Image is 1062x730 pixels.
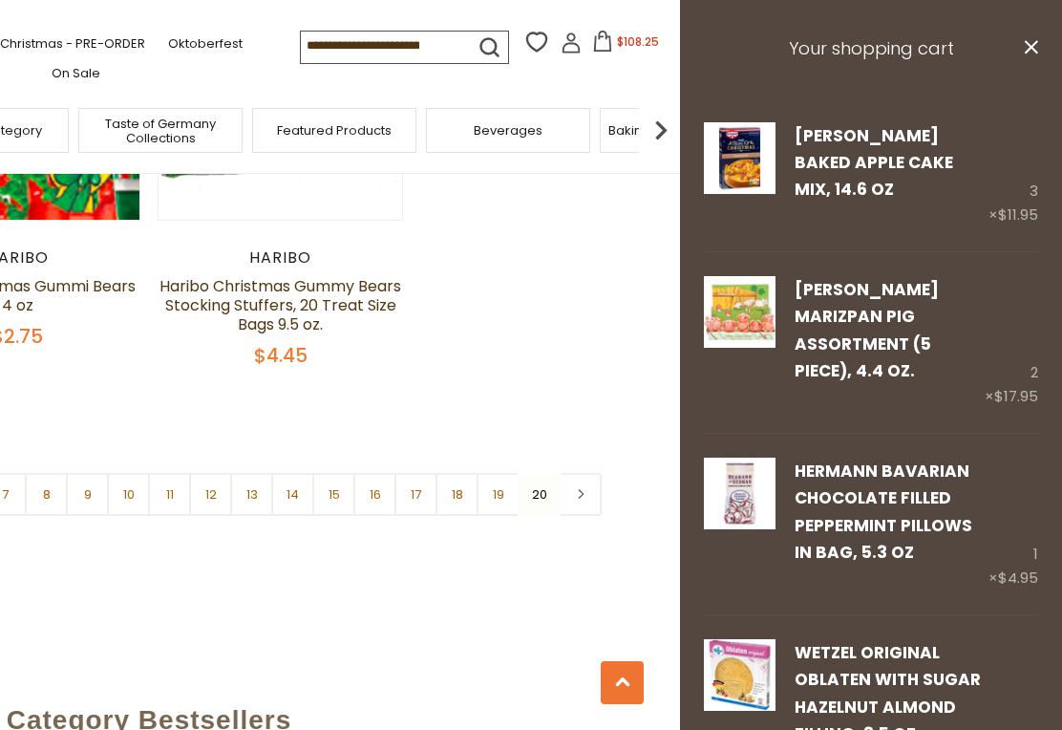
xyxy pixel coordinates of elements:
a: Haribo Christmas Gummy Bears Stocking Stuffers, 20 Treat Size Bags 9.5 oz. [159,275,401,335]
a: Marzipan Five Mini Pig [704,276,775,409]
img: next arrow [642,111,680,149]
a: [PERSON_NAME] Baked Apple Cake Mix, 14.6 oz [795,124,953,202]
a: Taste of Germany Collections [84,117,237,145]
span: $17.95 [994,386,1038,406]
div: 1 × [988,458,1038,590]
div: 3 × [988,122,1038,228]
a: Baking, Cakes, Desserts [608,123,756,138]
a: 12 [189,473,232,516]
a: 13 [230,473,273,516]
a: 17 [394,473,437,516]
a: [PERSON_NAME] Marizpan Pig Assortment (5 piece), 4.4 oz. [795,278,939,382]
img: Marzipan Five Mini Pig [704,276,775,348]
button: $108.25 [585,31,667,59]
a: 19 [477,473,520,516]
a: 10 [107,473,150,516]
span: $11.95 [998,204,1038,225]
a: Hermann Bavarian Chocolate Filled Pepperminta Pillows [704,458,775,590]
img: Wetzel Original Oblaten with Sugar Hazelnut Almond Filling, 3.5 oz. [704,639,775,711]
a: 16 [353,473,396,516]
div: 2 × [985,276,1038,409]
a: 14 [271,473,314,516]
a: On Sale [52,63,100,84]
a: 9 [66,473,109,516]
a: Hermann Bavarian Chocolate Filled Peppermint Pillows in Bag, 5.3 oz [795,460,972,564]
a: 15 [312,473,355,516]
a: Featured Products [277,123,392,138]
a: Dr. Oetker Baked Apple Cake Mix [704,122,775,228]
a: 18 [435,473,478,516]
span: $108.25 [617,33,659,50]
span: $4.45 [254,342,308,369]
a: 8 [25,473,68,516]
div: Haribo [158,248,403,268]
a: Oktoberfest [168,33,243,54]
a: Beverages [474,123,542,138]
img: Hermann Bavarian Chocolate Filled Pepperminta Pillows [704,458,775,529]
img: Dr. Oetker Baked Apple Cake Mix [704,122,775,194]
a: 11 [148,473,191,516]
span: $4.95 [998,568,1038,588]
